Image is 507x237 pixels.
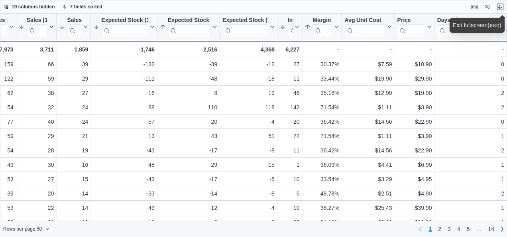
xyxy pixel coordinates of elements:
div: 35.18% [305,88,340,98]
div: 2 [437,189,505,198]
div: Expected Stock (30 Days) [101,17,148,37]
div: 2 [160,217,217,227]
span: 2 [438,225,441,233]
div: -111 [93,74,154,83]
div: -14 [160,189,217,198]
button: Previous page [416,224,425,234]
button: Display options [483,2,492,12]
div: 27 [280,59,300,69]
div: $8.88 [345,217,392,227]
div: 3,711 [19,45,54,54]
div: Expected Stock (30 Days) [101,17,148,24]
div: - [397,45,432,54]
span: 19 columns hidden [12,4,55,10]
nav: Pagination for preceding grid [416,223,507,235]
div: 88 [93,103,154,112]
div: 1 [437,217,505,227]
span: 4 [457,225,460,233]
div: 36.42% [305,117,340,126]
div: $22.90 [397,117,432,126]
li: Skipping pages 6 to 13 [473,225,485,235]
div: 1,859 [59,45,88,54]
div: Expected Stock (14 Days) [168,17,211,24]
div: In Stock Qty [288,17,293,24]
div: 27 [19,174,54,184]
div: 2 [437,146,505,155]
kbd: esc [489,22,499,29]
div: -20 [160,117,217,126]
div: 71.54% [305,103,340,112]
div: 6 [280,189,300,198]
div: $29.90 [397,74,432,83]
div: 1 [280,160,300,170]
div: $39.90 [397,203,432,213]
button: Avg Unit Cost [344,17,392,37]
div: 2,516 [160,45,217,54]
div: 66 [19,59,54,69]
div: Margin [312,17,333,24]
div: $12.90 [345,88,392,98]
div: 43 [160,131,217,141]
div: 1 [437,203,505,213]
div: 11 [280,146,300,155]
div: Days Since Last Sold [437,17,498,24]
div: 10 [280,203,300,213]
div: -57 [93,117,154,126]
div: 19 [59,146,88,155]
div: -12 [222,59,275,69]
div: $1.11 [345,103,392,112]
div: 0 [437,74,505,83]
div: Price [397,17,425,37]
div: 28 [19,146,54,155]
div: $2.51 [345,189,392,198]
span: 7 fields sorted [70,4,102,10]
button: Exit fullscreen [495,2,505,12]
span: 5 [467,225,470,233]
div: 9 [222,217,275,227]
button: Expected Stock (14 Days) [160,17,217,37]
div: -8 [222,189,275,198]
div: 29 [59,74,88,83]
div: 16 [59,160,88,170]
div: -8 [222,146,275,155]
div: 10 [280,174,300,184]
div: $19.90 [397,88,432,98]
button: Expected Stock (7 Days) [222,17,275,37]
a: Page 2 of 14 [435,223,444,235]
div: -4 [222,117,275,126]
div: 46 [280,88,300,98]
div: Sales (7 Days) [67,17,82,24]
span: 14 [488,225,494,233]
div: - [344,45,392,54]
div: 0 [437,59,505,69]
div: 33.44% [305,74,340,83]
div: -15 [222,160,275,170]
div: 32 [19,103,54,112]
div: $25.43 [345,203,392,213]
div: -12 [160,203,217,213]
div: $22.90 [397,146,432,155]
div: 24 [59,117,88,126]
div: Sales (7 Days) [67,17,82,37]
ul: Pagination for preceding grid [425,223,497,235]
div: 13 [59,217,88,227]
button: Expected Stock (30 Days) [93,17,154,37]
button: In Stock Qty [280,17,300,37]
a: Page 4 of 14 [454,223,464,235]
div: -43 [93,174,154,184]
div: 20 [280,117,300,126]
div: Exit fullscreen ( ) [453,21,501,30]
div: $3.29 [345,174,392,184]
div: 22 [19,203,54,213]
div: -16 [93,88,154,98]
a: Page 14 of 14 [485,223,497,235]
button: Sales (7 Days) [59,17,88,37]
div: $19.90 [345,74,392,83]
div: 0 [437,117,505,126]
div: -17 [160,174,217,184]
div: 6,227 [280,45,300,54]
div: -39 [160,59,217,69]
div: 29 [19,131,54,141]
div: $1.11 [345,131,392,141]
div: -4 [222,203,275,213]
